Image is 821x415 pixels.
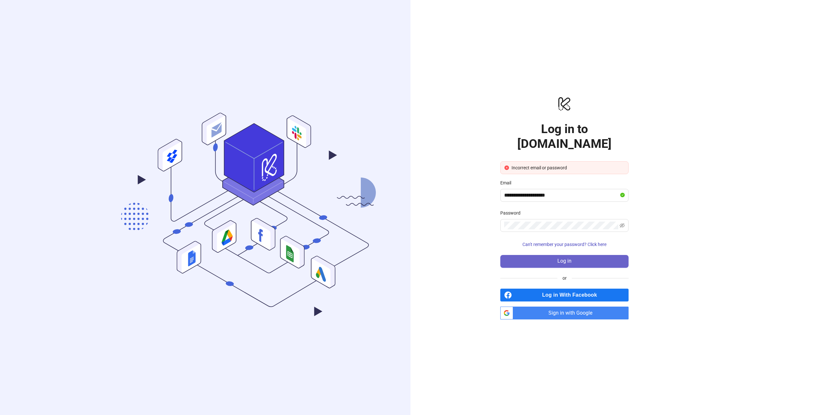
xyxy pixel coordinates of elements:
[557,275,572,282] span: or
[500,242,629,247] a: Can't remember your password? Click here
[557,258,571,264] span: Log in
[504,222,618,229] input: Password
[516,307,629,319] span: Sign in with Google
[500,307,629,319] a: Sign in with Google
[504,191,619,199] input: Email
[522,242,606,247] span: Can't remember your password? Click here
[500,179,515,186] label: Email
[500,240,629,250] button: Can't remember your password? Click here
[514,289,629,301] span: Log in With Facebook
[500,255,629,268] button: Log in
[500,122,629,151] h1: Log in to [DOMAIN_NAME]
[500,209,525,216] label: Password
[504,165,509,170] span: close-circle
[500,289,629,301] a: Log in With Facebook
[620,223,625,228] span: eye-invisible
[512,164,624,171] div: Incorrect email or password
